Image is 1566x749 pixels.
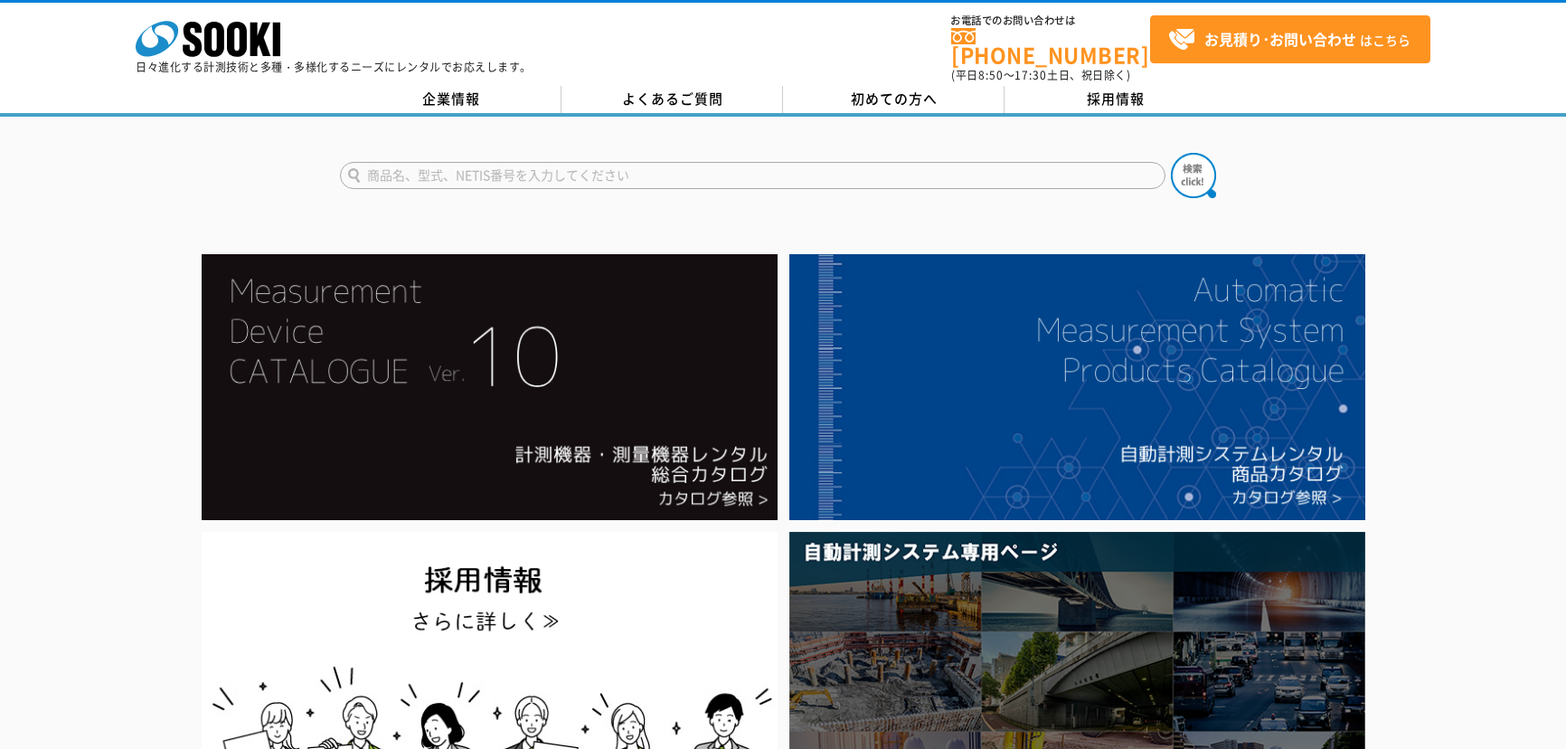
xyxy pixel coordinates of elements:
a: よくあるご質問 [561,86,783,113]
a: 企業情報 [340,86,561,113]
span: はこちら [1168,26,1410,53]
img: Catalog Ver10 [202,254,778,520]
a: 採用情報 [1005,86,1226,113]
a: 初めての方へ [783,86,1005,113]
p: 日々進化する計測技術と多種・多様化するニーズにレンタルでお応えします。 [136,62,532,72]
span: (平日 ～ 土日、祝日除く) [951,67,1130,83]
strong: お見積り･お問い合わせ [1204,28,1356,50]
input: 商品名、型式、NETIS番号を入力してください [340,162,1165,189]
img: btn_search.png [1171,153,1216,198]
a: お見積り･お問い合わせはこちら [1150,15,1430,63]
span: お電話でのお問い合わせは [951,15,1150,26]
span: 8:50 [978,67,1004,83]
img: 自動計測システムカタログ [789,254,1365,520]
span: 17:30 [1014,67,1047,83]
span: 初めての方へ [851,89,938,109]
a: [PHONE_NUMBER] [951,28,1150,65]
